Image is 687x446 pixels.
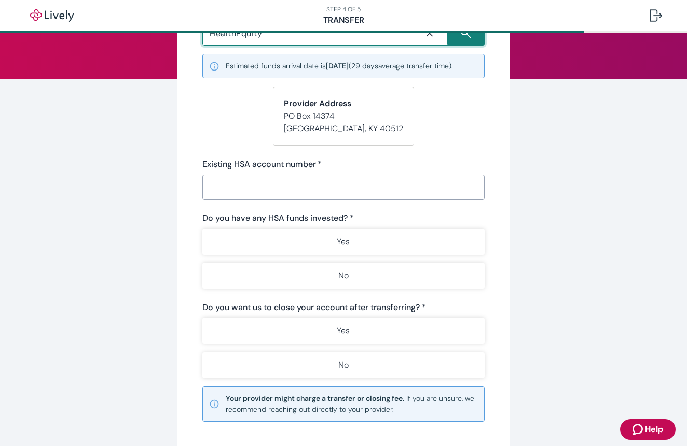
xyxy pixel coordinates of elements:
button: Search icon [447,21,485,46]
p: Yes [337,325,350,337]
svg: Zendesk support icon [633,423,645,436]
button: Close icon [412,22,447,45]
button: Zendesk support iconHelp [620,419,676,440]
button: No [202,263,485,289]
small: If you are unsure, we recommend reaching out directly to your provider. [226,393,478,415]
button: Log out [641,3,670,28]
strong: Your provider might charge a transfer or closing fee. [226,394,404,403]
label: Do you want us to close your account after transferring? * [202,301,426,314]
label: Do you have any HSA funds invested? * [202,212,354,225]
p: No [338,270,349,282]
label: Existing HSA account number [202,158,322,171]
b: [DATE] [326,61,349,71]
svg: Close icon [424,28,435,38]
svg: Search icon [461,28,471,38]
p: Yes [337,235,350,248]
button: Yes [202,318,485,344]
strong: Provider Address [284,98,351,109]
p: [GEOGRAPHIC_DATA] , KY 40512 [284,122,403,135]
small: Estimated funds arrival date is ( 29 days average transfer time). [226,61,453,72]
img: Lively [23,9,81,22]
span: Help [645,423,663,436]
p: PO Box 14374 [284,110,403,122]
input: Search input [205,26,412,40]
button: Yes [202,229,485,255]
p: No [338,359,349,371]
button: No [202,352,485,378]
